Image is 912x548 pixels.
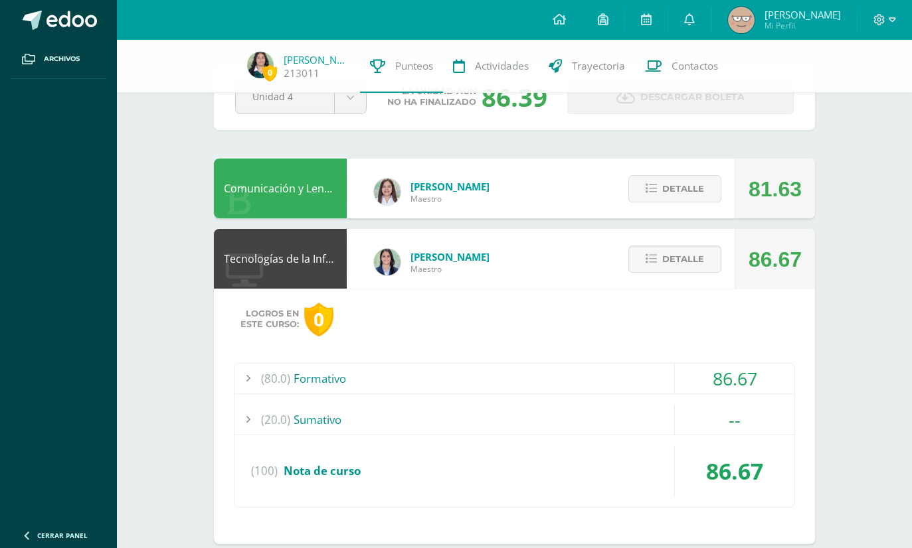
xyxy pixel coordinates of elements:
[261,364,290,393] span: (80.0)
[475,59,529,73] span: Actividades
[749,159,802,219] div: 81.63
[395,59,433,73] span: Punteos
[675,446,794,496] div: 86.67
[214,229,347,289] div: Tecnologías de la Información y la Comunicación 4
[410,180,490,193] span: [PERSON_NAME]
[443,40,539,93] a: Actividades
[284,463,361,478] span: Nota de curso
[37,531,88,540] span: Cerrar panel
[482,80,547,114] div: 86.39
[635,40,728,93] a: Contactos
[374,249,401,275] img: 7489ccb779e23ff9f2c3e89c21f82ed0.png
[539,40,635,93] a: Trayectoria
[284,66,319,80] a: 213011
[662,247,704,271] span: Detalle
[236,81,366,113] a: Unidad 4
[640,81,745,113] span: Descargar boleta
[410,250,490,263] span: [PERSON_NAME]
[360,40,443,93] a: Punteos
[628,175,721,202] button: Detalle
[728,7,755,33] img: 4f584a23ab57ed1d5ae0c4d956f68ee2.png
[262,64,277,81] span: 0
[214,159,347,218] div: Comunicación y Lenguaje L3 Inglés 4
[765,20,841,31] span: Mi Perfil
[572,59,625,73] span: Trayectoria
[261,405,290,435] span: (20.0)
[247,52,274,78] img: 8670e599328e1b651da57b5535759df0.png
[387,86,476,107] span: La unidad aún no ha finalizado
[749,230,802,289] div: 86.67
[284,53,350,66] a: [PERSON_NAME]
[765,8,841,21] span: [PERSON_NAME]
[675,405,794,435] div: --
[240,308,299,330] span: Logros en este curso:
[628,245,721,273] button: Detalle
[672,59,718,73] span: Contactos
[234,364,794,393] div: Formativo
[410,263,490,275] span: Maestro
[675,364,794,393] div: 86.67
[304,303,333,336] div: 0
[374,178,401,205] img: acecb51a315cac2de2e3deefdb732c9f.png
[234,405,794,435] div: Sumativo
[662,176,704,201] span: Detalle
[252,81,318,112] span: Unidad 4
[44,54,80,64] span: Archivos
[11,40,106,79] a: Archivos
[251,446,278,496] span: (100)
[410,193,490,204] span: Maestro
